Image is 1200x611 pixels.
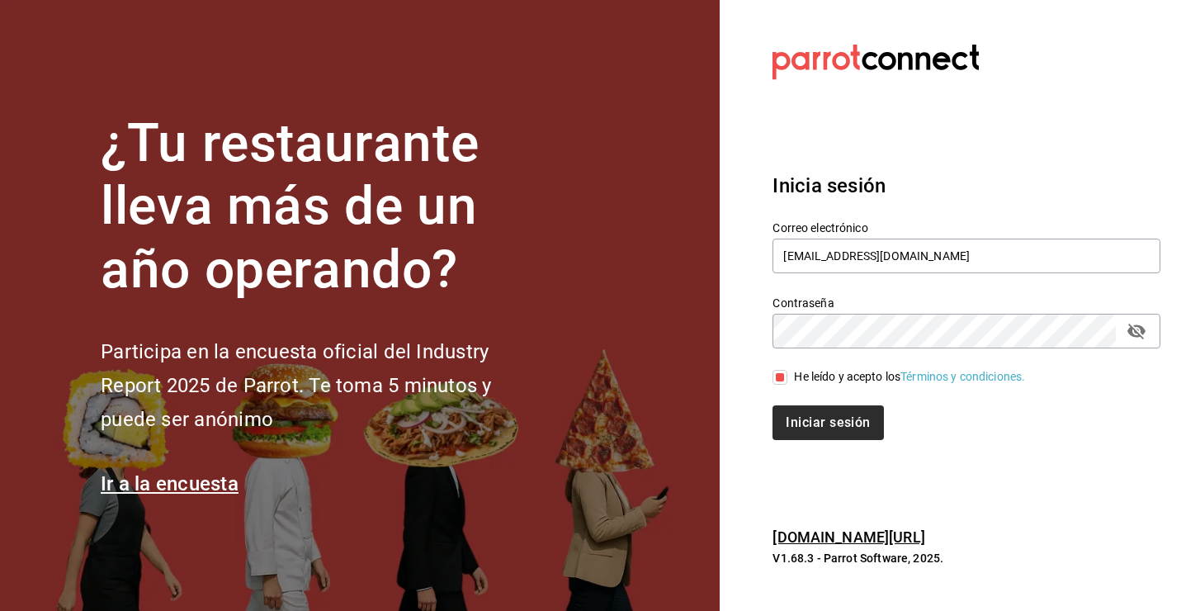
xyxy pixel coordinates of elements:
h1: ¿Tu restaurante lleva más de un año operando? [101,112,546,302]
p: V1.68.3 - Parrot Software, 2025. [772,550,1160,566]
div: He leído y acepto los [794,368,1025,386]
input: Ingresa tu correo electrónico [772,239,1160,273]
button: Iniciar sesión [772,405,883,440]
a: Términos y condiciones. [900,370,1025,383]
a: Ir a la encuesta [101,472,239,495]
h3: Inicia sesión [772,171,1160,201]
label: Contraseña [772,296,1160,308]
label: Correo electrónico [772,221,1160,233]
h2: Participa en la encuesta oficial del Industry Report 2025 de Parrot. Te toma 5 minutos y puede se... [101,335,546,436]
a: [DOMAIN_NAME][URL] [772,528,924,546]
button: passwordField [1122,317,1150,345]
